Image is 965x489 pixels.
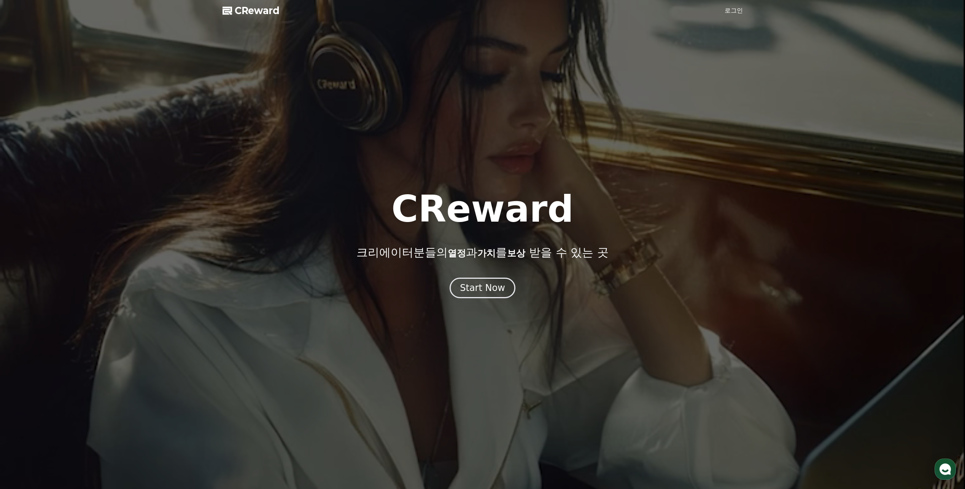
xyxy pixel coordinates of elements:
p: 크리에이터분들의 과 를 받을 수 있는 곳 [356,246,608,259]
span: 가치 [477,248,496,259]
button: Start Now [450,278,515,298]
span: CReward [235,5,280,17]
div: Start Now [460,282,505,294]
span: 열정 [448,248,466,259]
a: 로그인 [725,6,743,15]
a: CReward [223,5,280,17]
a: Start Now [450,285,515,292]
h1: CReward [391,191,574,227]
span: 보상 [507,248,525,259]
